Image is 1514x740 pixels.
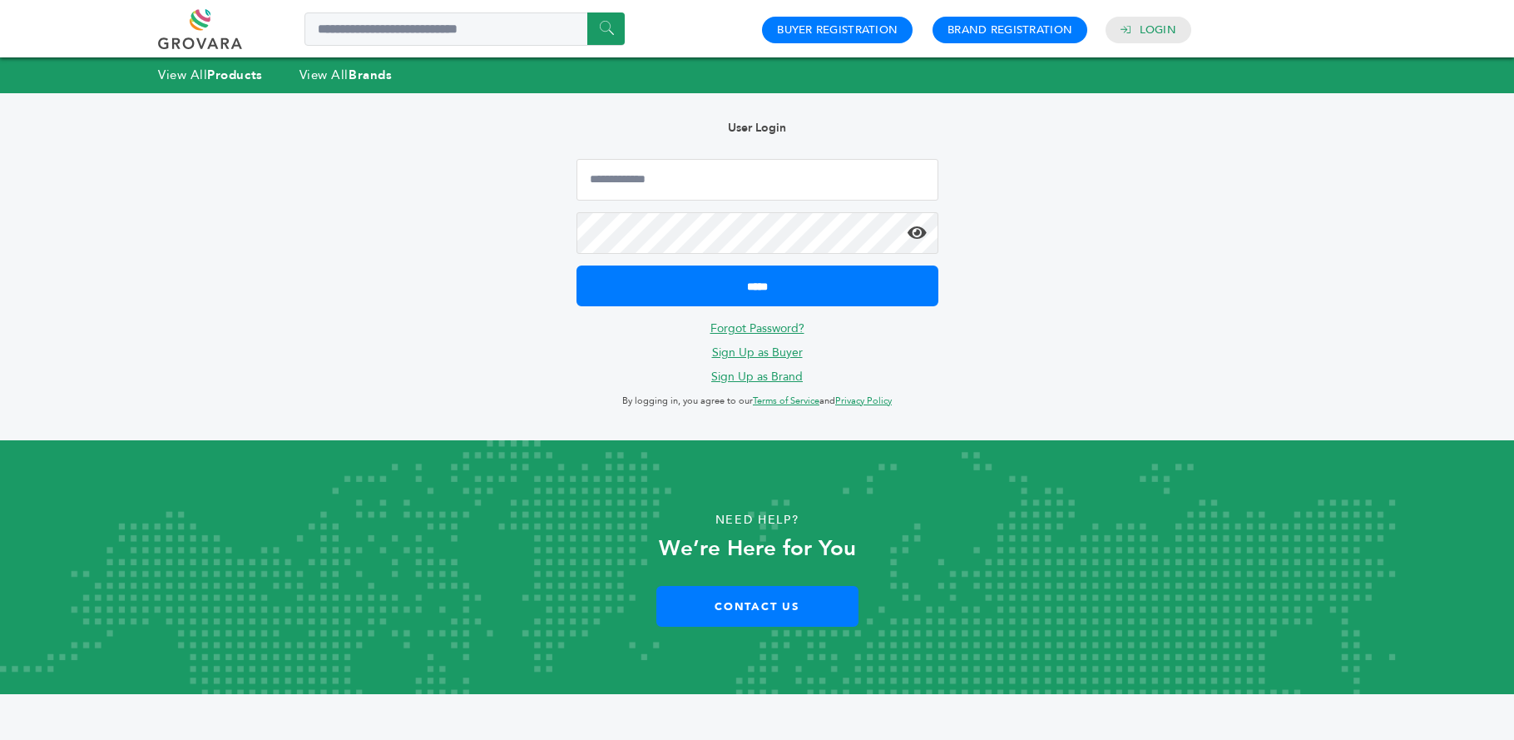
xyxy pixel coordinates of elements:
a: Brand Registration [947,22,1072,37]
p: Need Help? [76,508,1438,533]
a: Forgot Password? [710,320,804,336]
a: Privacy Policy [835,395,892,407]
input: Password [576,212,938,254]
a: Contact Us [656,586,858,627]
strong: Products [207,67,262,83]
strong: Brands [349,67,392,83]
a: Terms of Service [753,395,819,407]
a: View AllBrands [299,67,393,83]
a: Buyer Registration [777,22,898,37]
b: User Login [728,120,786,136]
a: Sign Up as Brand [711,369,803,385]
a: Sign Up as Buyer [712,345,803,360]
input: Search a product or brand... [304,12,625,46]
a: View AllProducts [158,67,263,83]
strong: We’re Here for You [659,534,856,564]
p: By logging in, you agree to our and [576,391,938,411]
a: Login [1140,22,1176,37]
input: Email Address [576,159,938,201]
